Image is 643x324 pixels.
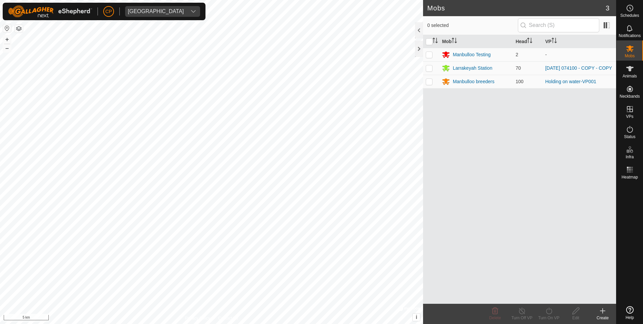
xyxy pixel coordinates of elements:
div: Larrakeyah Station [453,65,492,72]
p-sorticon: Activate to sort [552,39,557,44]
th: VP [542,35,616,48]
h2: Mobs [427,4,605,12]
span: Mobs [625,54,635,58]
span: i [416,314,417,320]
button: + [3,35,11,43]
input: Search (S) [518,18,599,32]
img: Gallagher Logo [8,5,92,18]
span: 2 [516,52,518,57]
button: – [3,44,11,52]
div: [GEOGRAPHIC_DATA] [128,9,184,14]
div: Manbulloo breeders [453,78,494,85]
div: Edit [562,315,589,321]
p-sorticon: Activate to sort [452,39,457,44]
span: Notifications [619,34,641,38]
span: VPs [626,115,633,119]
span: Schedules [620,13,639,18]
span: Help [626,316,634,320]
button: Reset Map [3,24,11,32]
span: Animals [622,74,637,78]
span: Manbulloo Station [125,6,187,17]
span: 3 [606,3,609,13]
span: Delete [489,316,501,320]
span: Heatmap [621,175,638,179]
a: Contact Us [218,315,238,321]
span: Status [624,135,635,139]
td: - [542,48,616,61]
a: Holding on water-VP001 [545,79,596,84]
p-sorticon: Activate to sort [527,39,532,44]
span: 70 [516,65,521,71]
span: CP [105,8,112,15]
button: Map Layers [15,25,23,33]
th: Head [513,35,542,48]
div: dropdown trigger [187,6,200,17]
p-sorticon: Activate to sort [432,39,438,44]
div: Turn Off VP [508,315,535,321]
a: Help [616,303,643,322]
a: [DATE] 074100 - COPY - COPY [545,65,612,71]
span: Infra [626,155,634,159]
span: Neckbands [619,94,640,98]
span: 0 selected [427,22,518,29]
button: i [413,314,420,321]
div: Manbulloo Testing [453,51,491,58]
a: Privacy Policy [185,315,210,321]
div: Create [589,315,616,321]
div: Turn On VP [535,315,562,321]
span: 100 [516,79,523,84]
th: Mob [439,35,513,48]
